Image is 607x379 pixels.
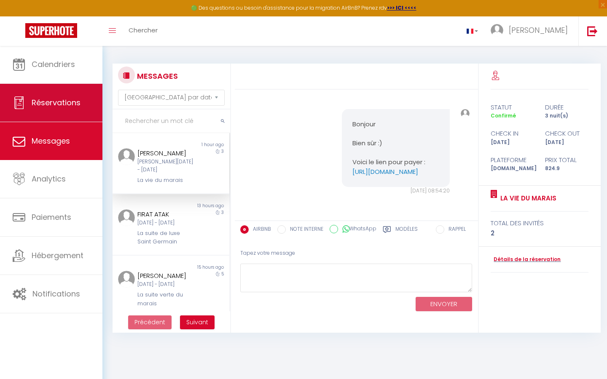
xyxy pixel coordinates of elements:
div: [DATE] - [DATE] [137,219,194,227]
span: Précédent [134,318,165,326]
div: [PERSON_NAME][DATE] - [DATE] [137,158,194,174]
div: 2 [491,228,588,238]
div: check in [485,128,540,139]
div: Prix total [540,155,594,165]
label: NOTE INTERNE [286,225,323,235]
span: Réservations [32,97,81,108]
span: 3 [221,209,224,216]
div: statut [485,102,540,112]
img: ... [461,109,470,118]
img: ... [118,271,135,288]
div: total des invités [491,218,588,228]
div: 3 nuit(s) [540,112,594,120]
img: ... [491,24,503,37]
span: Paiements [32,212,71,222]
a: [URL][DOMAIN_NAME] [352,167,418,176]
a: >>> ICI <<<< [387,4,416,11]
img: ... [118,148,135,165]
div: FIRAT ATAK [137,209,194,219]
a: La vie du marais [497,193,556,203]
span: Hébergement [32,250,83,261]
div: 13 hours ago [171,203,229,209]
h3: MESSAGES [135,67,178,85]
div: [PERSON_NAME] [137,271,194,281]
div: La suite verte du marais [137,291,194,308]
span: Suivant [186,318,208,326]
a: ... [PERSON_NAME] [484,16,578,46]
span: Chercher [129,26,158,35]
img: ... [118,209,135,226]
div: 824.9 [540,165,594,173]
div: 15 hours ago [171,264,229,271]
div: [DATE] 08:54:20 [342,187,449,195]
span: Analytics [32,173,66,184]
span: 3 [221,148,224,155]
div: Plateforme [485,155,540,165]
div: La suite de luxe Saint Germain [137,229,194,246]
div: Tapez votre message [240,243,473,264]
button: ENVOYER [416,297,472,312]
label: AIRBNB [249,225,271,235]
input: Rechercher un mot clé [113,109,230,133]
span: Calendriers [32,59,75,69]
span: Confirmé [491,112,516,119]
a: Chercher [122,16,164,46]
img: logout [587,26,598,36]
div: La vie du marais [137,176,194,184]
div: durée [540,102,594,112]
pre: Bonjour Bien sûr :) Voici le lien pour payer : [352,120,439,176]
label: RAPPEL [444,225,466,235]
div: check out [540,128,594,139]
div: [DATE] - [DATE] [137,280,194,288]
div: [DOMAIN_NAME] [485,165,540,173]
span: Messages [32,136,70,146]
span: 5 [221,271,224,277]
button: Previous [128,315,172,330]
div: [PERSON_NAME] [137,148,194,158]
div: [DATE] [540,139,594,147]
span: [PERSON_NAME] [509,25,568,35]
img: Super Booking [25,23,77,38]
div: 1 hour ago [171,141,229,148]
div: [DATE] [485,139,540,147]
span: Notifications [32,288,80,299]
label: Modèles [395,225,418,236]
a: Détails de la réservation [491,256,561,264]
label: WhatsApp [338,225,376,234]
button: Next [180,315,215,330]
